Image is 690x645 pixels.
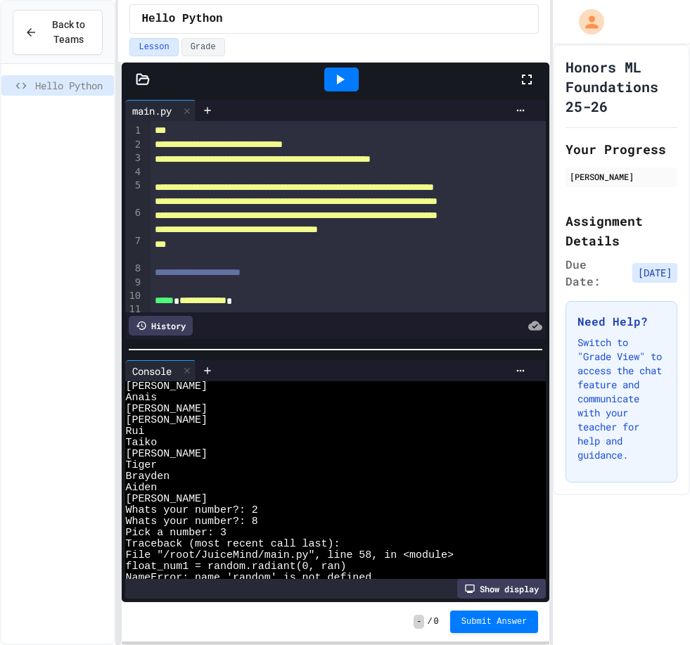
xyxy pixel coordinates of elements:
span: Anais [125,392,157,404]
span: float_num1 = random.radiant(0, ran) [125,561,346,573]
div: 4 [125,165,143,179]
div: 3 [125,151,143,165]
span: Tiger [125,460,157,471]
div: 9 [125,276,143,290]
button: Submit Answer [450,611,539,633]
div: History [129,316,193,336]
button: Lesson [129,38,178,56]
span: Whats your number?: 2 [125,505,257,516]
div: 5 [125,179,143,206]
button: Back to Teams [13,10,103,55]
span: [PERSON_NAME] [125,381,207,392]
span: [PERSON_NAME] [125,449,207,460]
span: Whats your number?: 8 [125,516,257,528]
div: [PERSON_NAME] [570,170,673,183]
div: main.py [125,100,196,121]
span: [DATE] [632,263,677,283]
span: 0 [434,616,439,627]
div: Show display [457,579,546,599]
div: 1 [125,124,143,138]
span: Rui [125,426,144,438]
span: Brayden [125,471,170,483]
button: Grade [181,38,225,56]
span: File "/root/JuiceMind/main.py", line 58, in <module> [125,550,453,561]
div: 8 [125,262,143,276]
span: Hello Python [141,11,222,27]
span: [PERSON_NAME] [125,415,207,426]
span: Taiko [125,438,157,449]
span: [PERSON_NAME] [125,494,207,505]
p: Switch to "Grade View" to access the chat feature and communicate with your teacher for help and ... [577,336,665,462]
div: 11 [125,302,143,317]
span: Pick a number: 3 [125,528,226,539]
div: 6 [125,206,143,234]
span: Back to Teams [46,18,91,47]
div: 2 [125,138,143,152]
h3: Need Help? [577,313,665,330]
span: [PERSON_NAME] [125,404,207,415]
div: My Account [564,6,608,38]
div: Console [125,360,196,381]
span: - [414,615,424,629]
span: NameError: name 'random' is not defined [125,573,371,584]
div: 10 [125,289,143,302]
span: Traceback (most recent call last): [125,539,340,550]
span: Aiden [125,483,157,494]
div: main.py [125,103,179,118]
span: Due Date: [566,256,627,290]
span: Hello Python [35,78,108,93]
h1: Honors ML Foundations 25-26 [566,57,677,116]
div: 7 [125,234,143,262]
span: / [427,616,432,627]
div: Console [125,364,179,378]
span: Submit Answer [461,616,528,627]
h2: Your Progress [566,139,677,159]
h2: Assignment Details [566,211,677,250]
